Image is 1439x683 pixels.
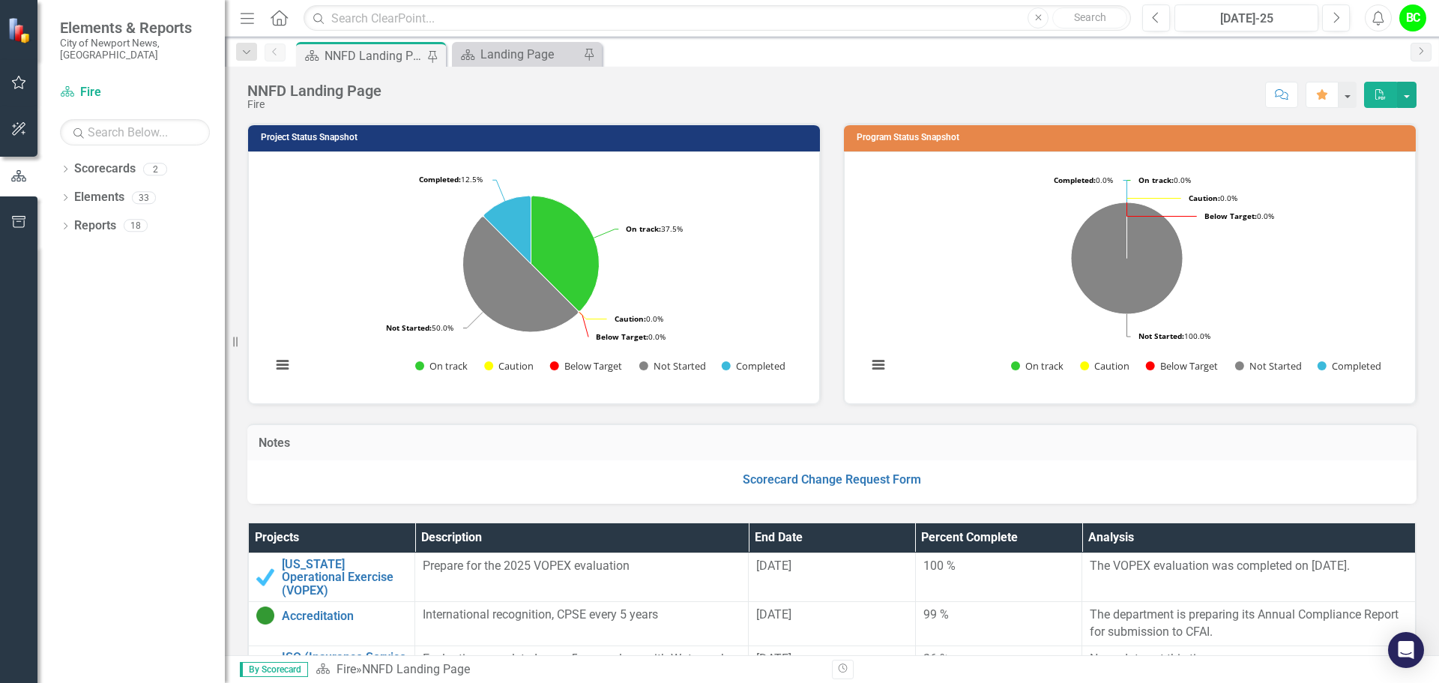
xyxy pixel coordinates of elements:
[249,602,415,646] td: Double-Click to Edit Right Click for Context Menu
[419,174,483,184] text: 12.5%
[626,223,661,234] tspan: On track:
[1388,632,1424,668] div: Open Intercom Messenger
[860,163,1400,388] div: Chart. Highcharts interactive chart.
[337,662,356,676] a: Fire
[282,558,407,598] a: [US_STATE] Operational Exercise (VOPEX)
[282,651,407,677] a: ISO (Insurance Service Office)
[915,553,1081,602] td: Double-Click to Edit
[480,45,579,64] div: Landing Page
[74,189,124,206] a: Elements
[743,472,921,487] a: Scorecard Change Request Form
[60,84,210,101] a: Fire
[60,19,210,37] span: Elements & Reports
[264,163,798,388] svg: Interactive chart
[60,119,210,145] input: Search Below...
[74,160,136,178] a: Scorecards
[1011,359,1064,373] button: Show On track
[596,331,666,342] text: 0.0%
[362,662,470,676] div: NNFD Landing Page
[1399,4,1426,31] button: BC
[483,196,531,264] path: Completed, 1.
[261,133,812,142] h3: Project Status Snapshot
[1054,175,1096,185] tspan: Completed:
[304,5,1131,31] input: Search ClearPoint...
[1080,359,1129,373] button: Show Caution
[143,163,167,175] div: 2
[1082,602,1416,646] td: Double-Click to Edit
[423,607,740,624] p: International recognition, CPSE every 5 years
[282,610,407,623] a: Accreditation
[124,220,148,232] div: 18
[615,313,663,324] text: 0.0%
[596,331,648,342] tspan: Below Target:
[1071,202,1183,314] path: Not Started, 4.
[1082,553,1416,602] td: Double-Click to Edit
[860,163,1394,388] svg: Interactive chart
[1090,607,1408,641] p: The department is preparing its Annual Compliance Report for submission to CFAI.
[615,313,646,324] tspan: Caution:
[415,359,468,373] button: Show On track
[531,196,599,311] path: On track, 3.
[1074,11,1106,23] span: Search
[484,359,534,373] button: Show Caution
[256,655,274,673] img: On Target
[462,217,578,332] path: Not Started, 4.
[316,661,821,679] div: »
[1204,211,1274,221] text: 0.0%
[1090,651,1408,668] p: No updates at this time.
[423,651,740,668] p: Evaluation completed every 5 years along with Waterworks
[915,646,1081,682] td: Double-Click to Edit
[264,163,804,388] div: Chart. Highcharts interactive chart.
[272,355,293,376] button: View chart menu, Chart
[722,359,785,373] button: Show Completed
[249,553,415,602] td: Double-Click to Edit Right Click for Context Menu
[1054,175,1113,185] text: 0.0%
[74,217,116,235] a: Reports
[550,359,623,373] button: Show Below Target
[639,359,705,373] button: Show Not Started
[325,46,423,65] div: NNFD Landing Page
[1318,359,1381,373] button: Show Completed
[857,133,1408,142] h3: Program Status Snapshot
[423,558,740,575] p: Prepare for the 2025 VOPEX evaluation
[259,436,1405,450] h3: Notes
[132,191,156,204] div: 33
[419,174,461,184] tspan: Completed:
[1052,7,1127,28] button: Search
[386,322,453,333] text: 50.0%
[923,558,1074,575] div: 100 %
[756,607,791,622] span: [DATE]
[1204,211,1257,221] tspan: Below Target:
[756,652,791,666] span: [DATE]
[1235,359,1301,373] button: Show Not Started
[60,37,210,61] small: City of Newport News, [GEOGRAPHIC_DATA]
[756,559,791,573] span: [DATE]
[626,223,683,234] text: 37.5%
[456,45,579,64] a: Landing Page
[1249,359,1302,373] text: Not Started
[1138,175,1174,185] tspan: On track:
[247,82,381,99] div: NNFD Landing Page
[1090,558,1408,575] p: The VOPEX evaluation was completed on [DATE].
[654,359,706,373] text: Not Started
[923,607,1074,624] div: 99 %
[915,602,1081,646] td: Double-Click to Edit
[247,99,381,110] div: Fire
[923,651,1074,668] div: 36 %
[1189,193,1220,203] tspan: Caution:
[7,17,34,43] img: ClearPoint Strategy
[1180,10,1313,28] div: [DATE]-25
[1146,359,1219,373] button: Show Below Target
[1174,4,1318,31] button: [DATE]-25
[1082,646,1416,682] td: Double-Click to Edit
[1138,175,1191,185] text: 0.0%
[386,322,432,333] tspan: Not Started:
[1138,331,1184,341] tspan: Not Started:
[249,646,415,682] td: Double-Click to Edit Right Click for Context Menu
[256,568,274,586] img: Completed
[256,607,274,625] img: On Target
[868,355,889,376] button: View chart menu, Chart
[1138,331,1210,341] text: 100.0%
[1189,193,1237,203] text: 0.0%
